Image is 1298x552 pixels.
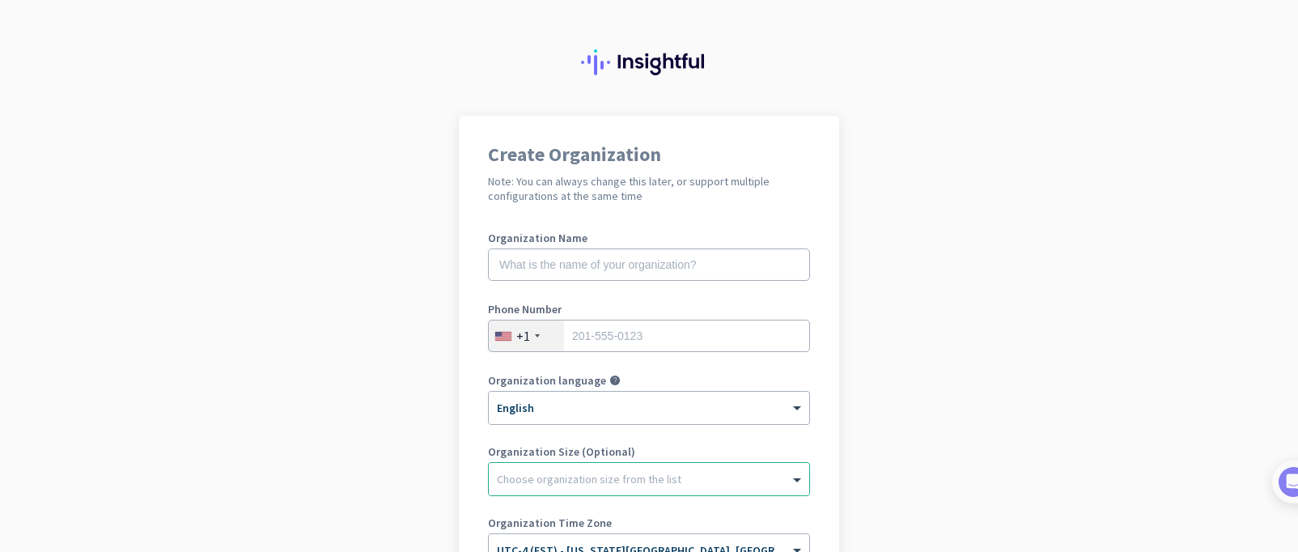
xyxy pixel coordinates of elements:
label: Organization Time Zone [488,517,810,529]
div: +1 [516,328,530,344]
label: Phone Number [488,304,810,315]
img: Insightful [581,49,717,75]
label: Organization Size (Optional) [488,446,810,457]
h1: Create Organization [488,145,810,164]
input: What is the name of your organization? [488,248,810,281]
label: Organization language [488,375,606,386]
i: help [609,375,621,386]
input: 201-555-0123 [488,320,810,352]
label: Organization Name [488,232,810,244]
h2: Note: You can always change this later, or support multiple configurations at the same time [488,174,810,203]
